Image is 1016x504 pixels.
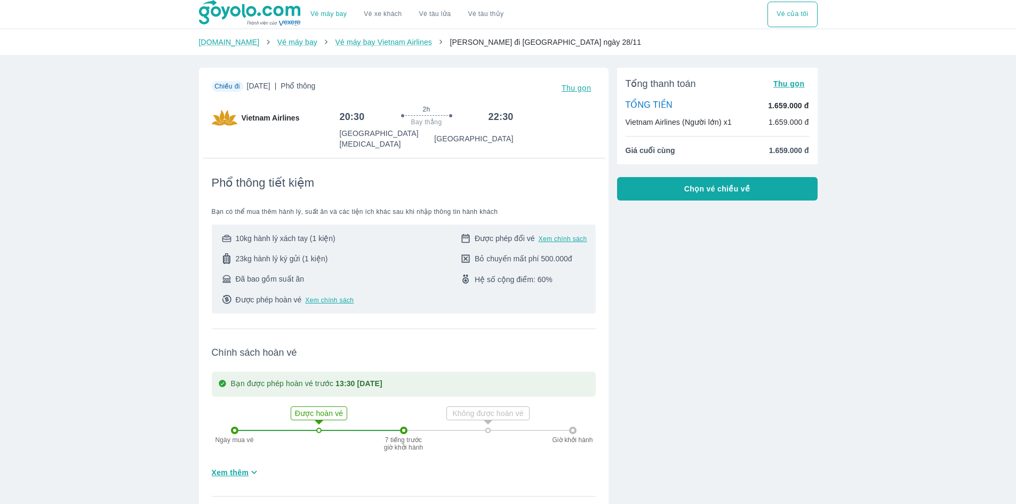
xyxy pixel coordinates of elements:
[199,37,818,47] nav: breadcrumb
[549,436,597,444] p: Giờ khởi hành
[450,38,641,46] span: [PERSON_NAME] đi [GEOGRAPHIC_DATA] ngày 28/11
[212,467,249,478] span: Xem thêm
[769,117,809,127] p: 1.659.000 đ
[340,110,365,123] h6: 20:30
[769,76,809,91] button: Thu gọn
[340,128,435,149] p: [GEOGRAPHIC_DATA] [MEDICAL_DATA]
[773,79,805,88] span: Thu gọn
[236,274,305,284] span: Đã bao gồm suất ăn
[247,81,316,95] span: [DATE]
[459,2,512,27] button: Vé tàu thủy
[767,2,817,27] div: choose transportation mode
[626,77,696,90] span: Tổng thanh toán
[275,82,277,90] span: |
[489,110,514,123] h6: 22:30
[475,233,535,244] span: Được phép đổi vé
[242,113,300,123] span: Vietnam Airlines
[475,253,572,264] span: Bỏ chuyến mất phí 500.000đ
[199,38,260,46] a: [DOMAIN_NAME]
[411,118,442,126] span: Bay thẳng
[626,117,732,127] p: Vietnam Airlines (Người lớn) x1
[382,436,425,451] p: 7 tiếng trước giờ khởi hành
[768,100,809,111] p: 1.659.000 đ
[626,145,675,156] span: Giá cuối cùng
[626,100,673,111] p: TỔNG TIỀN
[422,105,430,114] span: 2h
[231,378,382,390] p: Bạn được phép hoàn vé trước
[539,235,587,243] button: Xem chính sách
[212,346,596,359] span: Chính sách hoàn vé
[302,2,512,27] div: choose transportation mode
[557,81,596,95] button: Thu gọn
[434,133,513,144] p: [GEOGRAPHIC_DATA]
[207,463,265,481] button: Xem thêm
[617,177,818,201] button: Chọn vé chiều về
[411,2,460,27] a: Vé tàu lửa
[211,436,259,444] p: Ngày mua vé
[212,207,596,216] span: Bạn có thể mua thêm hành lý, suất ăn và các tiện ích khác sau khi nhập thông tin hành khách
[448,408,528,419] p: Không được hoàn vé
[335,379,382,388] strong: 13:30 [DATE]
[236,233,335,244] span: 10kg hành lý xách tay (1 kiện)
[475,274,553,285] span: Hệ số cộng điểm: 60%
[335,38,432,46] a: Vé máy bay Vietnam Airlines
[562,84,591,92] span: Thu gọn
[684,183,750,194] span: Chọn vé chiều về
[236,253,328,264] span: 23kg hành lý ký gửi (1 kiện)
[277,38,317,46] a: Vé máy bay
[281,82,315,90] span: Phổ thông
[767,2,817,27] button: Vé của tôi
[214,83,240,90] span: Chiều đi
[305,296,354,305] button: Xem chính sách
[310,10,347,18] a: Vé máy bay
[769,145,809,156] span: 1.659.000 đ
[364,10,402,18] a: Vé xe khách
[236,294,302,305] span: Được phép hoàn vé
[212,175,315,190] span: Phổ thông tiết kiệm
[292,408,346,419] p: Được hoàn vé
